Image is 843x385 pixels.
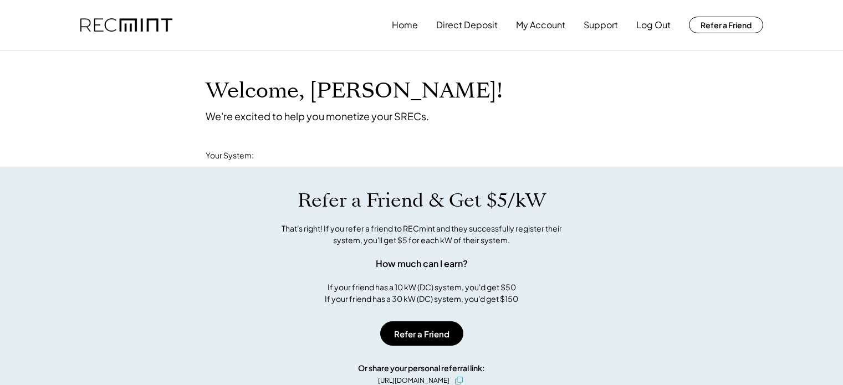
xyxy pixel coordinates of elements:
button: Refer a Friend [380,321,463,346]
button: Direct Deposit [436,14,498,36]
h1: Refer a Friend & Get $5/kW [298,189,546,212]
div: Your System: [206,150,254,161]
button: Support [584,14,618,36]
h1: Welcome, [PERSON_NAME]! [206,78,503,104]
div: That's right! If you refer a friend to RECmint and they successfully register their system, you'l... [269,223,574,246]
button: Log Out [636,14,671,36]
button: Refer a Friend [689,17,763,33]
button: My Account [516,14,565,36]
img: recmint-logotype%403x.png [80,18,172,32]
div: We're excited to help you monetize your SRECs. [206,110,429,122]
button: Home [392,14,418,36]
div: Or share your personal referral link: [358,362,485,374]
div: How much can I earn? [376,257,468,270]
div: If your friend has a 10 kW (DC) system, you'd get $50 If your friend has a 30 kW (DC) system, you... [325,281,518,305]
